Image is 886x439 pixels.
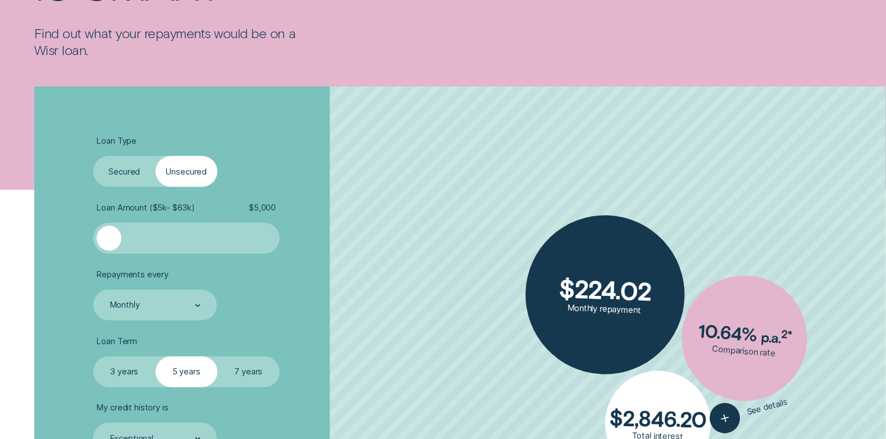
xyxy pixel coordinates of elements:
p: Find out what your repayments would be on a Wisr loan. [34,25,303,58]
button: See details [707,388,792,437]
span: Loan Term [97,336,138,346]
span: $ 5,000 [249,203,276,213]
label: 7 years [217,356,280,387]
label: Secured [93,156,156,187]
span: Loan Type [97,136,137,146]
span: See details [746,397,789,418]
label: Unsecured [156,156,218,187]
span: Repayments every [97,269,169,280]
label: 3 years [93,356,156,387]
div: Monthly [110,300,140,310]
span: Loan Amount ( $5k - $63k ) [97,203,196,213]
label: 5 years [156,356,218,387]
span: My credit history is [97,403,169,413]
